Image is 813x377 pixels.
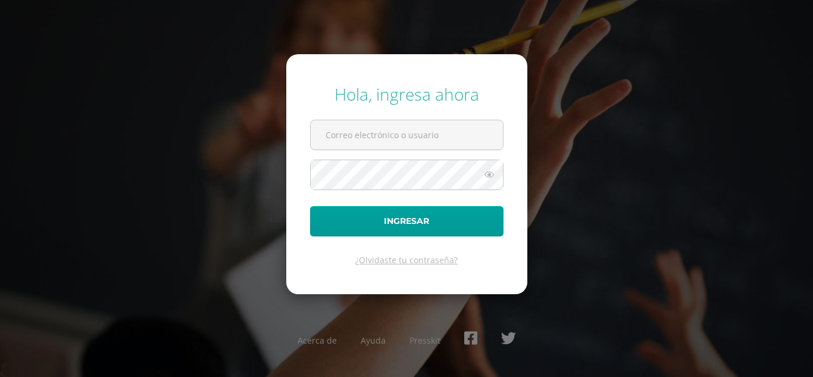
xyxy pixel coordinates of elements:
[361,335,386,346] a: Ayuda
[311,120,503,149] input: Correo electrónico o usuario
[298,335,337,346] a: Acerca de
[310,206,504,236] button: Ingresar
[409,335,440,346] a: Presskit
[355,254,458,266] a: ¿Olvidaste tu contraseña?
[310,83,504,105] div: Hola, ingresa ahora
